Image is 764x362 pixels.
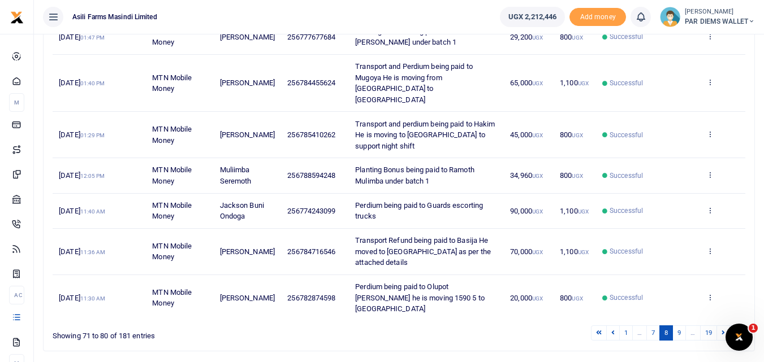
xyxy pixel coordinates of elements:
[80,295,106,302] small: 11:30 AM
[10,11,24,24] img: logo-small
[59,171,105,180] span: [DATE]
[80,80,105,86] small: 01:40 PM
[59,294,105,302] span: [DATE]
[152,165,192,185] span: MTN Mobile Money
[560,33,583,41] span: 800
[287,78,335,87] span: 256784455624
[572,34,582,41] small: UGX
[672,325,686,341] a: 9
[220,201,264,221] span: Jackson Buni Ondoga
[532,249,543,255] small: UGX
[660,7,680,27] img: profile-user
[532,34,543,41] small: UGX
[610,32,643,42] span: Successful
[80,34,105,41] small: 01:47 PM
[726,324,753,351] iframe: Intercom live chat
[80,173,105,179] small: 12:05 PM
[80,249,106,255] small: 11:36 AM
[355,165,474,185] span: Planting Bonus being paid to Ramoth Mulimba under batch 1
[610,246,643,256] span: Successful
[532,173,543,179] small: UGX
[510,78,543,87] span: 65,000
[532,208,543,215] small: UGX
[569,8,626,27] li: Toup your wallet
[500,7,565,27] a: UGX 2,212,446
[220,78,275,87] span: [PERSON_NAME]
[355,282,485,313] span: Perdium being paid to Olupot [PERSON_NAME] he is moving 1590 5 to [GEOGRAPHIC_DATA]
[578,208,589,215] small: UGX
[610,130,643,140] span: Successful
[355,201,483,221] span: Perdium being paid to Guards escorting trucks
[53,324,336,342] div: Showing 71 to 80 of 181 entries
[610,78,643,88] span: Successful
[220,247,275,256] span: [PERSON_NAME]
[80,208,106,215] small: 11:40 AM
[287,171,335,180] span: 256788594248
[749,324,758,333] span: 1
[10,12,24,21] a: logo-small logo-large logo-large
[610,206,643,216] span: Successful
[700,325,717,341] a: 19
[572,132,582,138] small: UGX
[510,207,543,215] span: 90,000
[287,33,335,41] span: 256777677684
[287,294,335,302] span: 256782874598
[560,171,583,180] span: 800
[152,288,192,308] span: MTN Mobile Money
[508,11,556,23] span: UGX 2,212,446
[220,130,275,139] span: [PERSON_NAME]
[152,242,192,261] span: MTN Mobile Money
[152,201,192,221] span: MTN Mobile Money
[569,12,626,20] a: Add money
[80,132,105,138] small: 01:29 PM
[287,130,335,139] span: 256785410262
[685,7,755,17] small: [PERSON_NAME]
[59,130,105,139] span: [DATE]
[152,73,192,93] span: MTN Mobile Money
[495,7,569,27] li: Wallet ballance
[660,7,755,27] a: profile-user [PERSON_NAME] PAR DIEMS WALLET
[510,294,543,302] span: 20,000
[59,78,105,87] span: [DATE]
[659,325,673,341] a: 8
[532,295,543,302] small: UGX
[287,207,335,215] span: 256774243099
[610,171,643,181] span: Successful
[560,247,589,256] span: 1,100
[68,12,162,22] span: Asili Farms Masindi Limited
[619,325,633,341] a: 1
[578,249,589,255] small: UGX
[59,207,105,215] span: [DATE]
[685,16,755,27] span: PAR DIEMS WALLET
[9,93,24,112] li: M
[532,80,543,86] small: UGX
[572,295,582,302] small: UGX
[355,120,495,150] span: Transport and perdium being paid to Hakim He is moving to [GEOGRAPHIC_DATA] to support night shift
[152,125,192,145] span: MTN Mobile Money
[220,294,275,302] span: [PERSON_NAME]
[572,173,582,179] small: UGX
[510,130,543,139] span: 45,000
[355,62,473,104] span: Transport and Perdium being paid to Mugoya He is moving from [GEOGRAPHIC_DATA] to [GEOGRAPHIC_DATA]
[510,247,543,256] span: 70,000
[355,236,491,267] span: Transport Refund being paid to Basija He moved to [GEOGRAPHIC_DATA] as per the attached details
[560,294,583,302] span: 800
[569,8,626,27] span: Add money
[610,293,643,303] span: Successful
[646,325,660,341] a: 7
[220,165,252,185] span: Muliimba Seremoth
[532,132,543,138] small: UGX
[578,80,589,86] small: UGX
[59,33,105,41] span: [DATE]
[220,33,275,41] span: [PERSON_NAME]
[287,247,335,256] span: 256784716546
[560,130,583,139] span: 800
[560,207,589,215] span: 1,100
[59,247,105,256] span: [DATE]
[510,171,543,180] span: 34,960
[9,286,24,304] li: Ac
[510,33,543,41] span: 29,200
[560,78,589,87] span: 1,100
